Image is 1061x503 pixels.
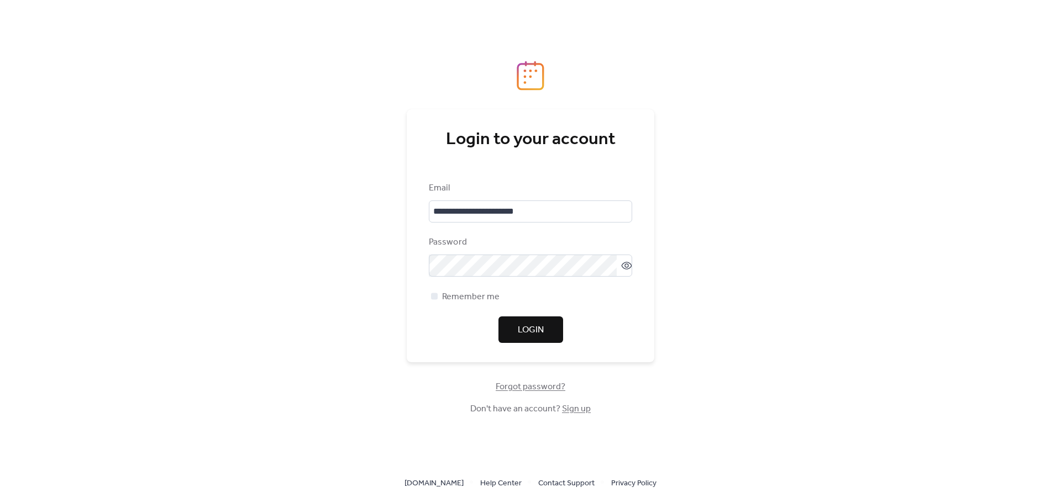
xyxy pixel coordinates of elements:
span: Remember me [442,290,500,304]
a: [DOMAIN_NAME] [405,476,464,490]
span: Privacy Policy [611,477,656,490]
div: Login to your account [429,129,632,151]
span: [DOMAIN_NAME] [405,477,464,490]
span: Contact Support [538,477,595,490]
a: Sign up [562,400,591,417]
div: Email [429,182,630,195]
span: Login [518,324,544,337]
span: Forgot password? [496,380,565,394]
span: Don't have an account? [470,403,591,416]
a: Forgot password? [496,384,565,390]
a: Privacy Policy [611,476,656,490]
a: Contact Support [538,476,595,490]
a: Help Center [480,476,522,490]
button: Login [498,316,563,343]
span: Help Center [480,477,522,490]
div: Password [429,236,630,249]
img: logo [517,61,544,91]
